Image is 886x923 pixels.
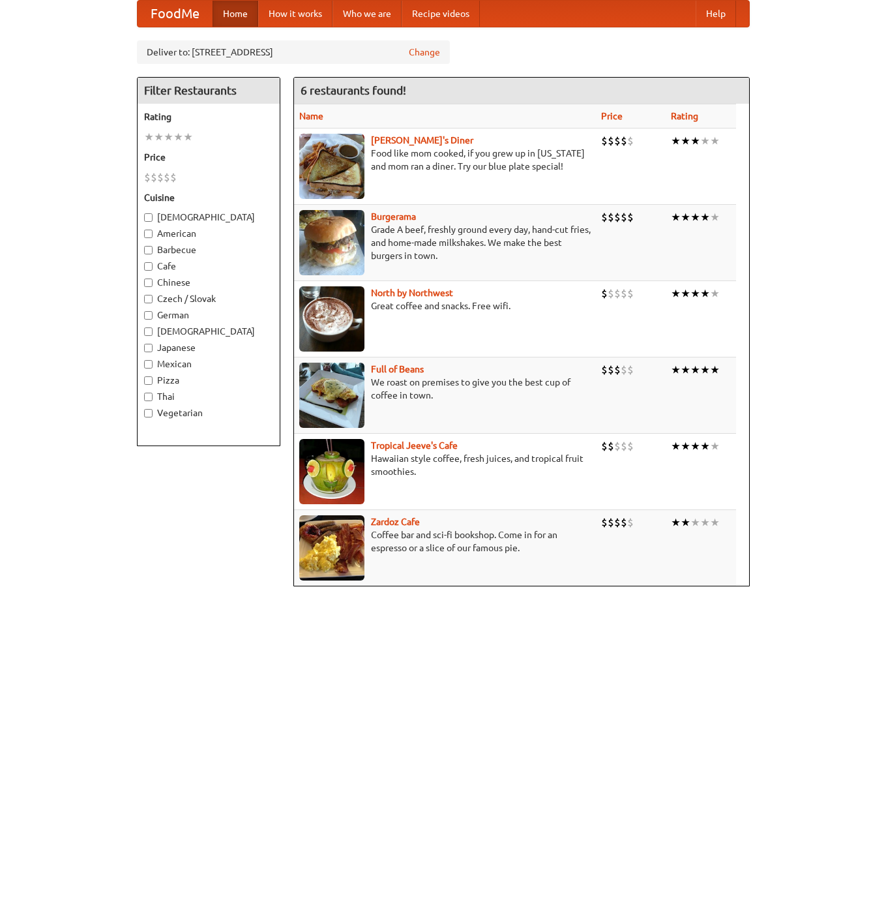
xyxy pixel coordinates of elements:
[601,111,623,121] a: Price
[614,286,621,301] li: $
[627,515,634,530] li: $
[627,210,634,224] li: $
[710,134,720,148] li: ★
[627,439,634,453] li: $
[371,517,420,527] b: Zardoz Cafe
[621,363,627,377] li: $
[258,1,332,27] a: How it works
[700,515,710,530] li: ★
[173,130,183,144] li: ★
[681,210,690,224] li: ★
[144,406,273,419] label: Vegetarian
[301,84,406,97] ng-pluralize: 6 restaurants found!
[671,515,681,530] li: ★
[690,286,700,301] li: ★
[299,528,591,554] p: Coffee bar and sci-fi bookshop. Come in for an espresso or a slice of our famous pie.
[608,210,614,224] li: $
[671,286,681,301] li: ★
[601,286,608,301] li: $
[681,439,690,453] li: ★
[608,363,614,377] li: $
[409,46,440,59] a: Change
[144,151,273,164] h5: Price
[138,1,213,27] a: FoodMe
[601,210,608,224] li: $
[700,363,710,377] li: ★
[144,393,153,401] input: Thai
[144,246,153,254] input: Barbecue
[627,134,634,148] li: $
[608,286,614,301] li: $
[299,134,364,199] img: sallys.jpg
[144,110,273,123] h5: Rating
[621,134,627,148] li: $
[157,170,164,185] li: $
[621,439,627,453] li: $
[696,1,736,27] a: Help
[144,376,153,385] input: Pizza
[164,130,173,144] li: ★
[371,135,473,145] a: [PERSON_NAME]'s Diner
[144,276,273,289] label: Chinese
[671,439,681,453] li: ★
[154,130,164,144] li: ★
[710,439,720,453] li: ★
[402,1,480,27] a: Recipe videos
[671,111,698,121] a: Rating
[299,223,591,262] p: Grade A beef, freshly ground every day, hand-cut fries, and home-made milkshakes. We make the bes...
[144,295,153,303] input: Czech / Slovak
[144,260,273,273] label: Cafe
[213,1,258,27] a: Home
[299,147,591,173] p: Food like mom cooked, if you grew up in [US_STATE] and mom ran a diner. Try our blue plate special!
[371,440,458,451] a: Tropical Jeeve's Cafe
[601,134,608,148] li: $
[144,130,154,144] li: ★
[151,170,157,185] li: $
[371,364,424,374] b: Full of Beans
[700,439,710,453] li: ★
[144,344,153,352] input: Japanese
[681,363,690,377] li: ★
[690,439,700,453] li: ★
[371,288,453,298] a: North by Northwest
[601,363,608,377] li: $
[170,170,177,185] li: $
[627,363,634,377] li: $
[710,286,720,301] li: ★
[144,170,151,185] li: $
[700,210,710,224] li: ★
[614,134,621,148] li: $
[144,327,153,336] input: [DEMOGRAPHIC_DATA]
[144,309,273,322] label: German
[144,211,273,224] label: [DEMOGRAPHIC_DATA]
[681,134,690,148] li: ★
[144,243,273,256] label: Barbecue
[621,515,627,530] li: $
[621,210,627,224] li: $
[601,515,608,530] li: $
[627,286,634,301] li: $
[144,279,153,287] input: Chinese
[700,286,710,301] li: ★
[299,515,364,581] img: zardoz.jpg
[690,363,700,377] li: ★
[299,376,591,402] p: We roast on premises to give you the best cup of coffee in town.
[144,360,153,369] input: Mexican
[608,134,614,148] li: $
[144,341,273,354] label: Japanese
[144,311,153,320] input: German
[710,515,720,530] li: ★
[371,211,416,222] b: Burgerama
[299,452,591,478] p: Hawaiian style coffee, fresh juices, and tropical fruit smoothies.
[299,286,364,352] img: north.jpg
[299,439,364,504] img: jeeves.jpg
[614,210,621,224] li: $
[690,515,700,530] li: ★
[671,134,681,148] li: ★
[614,363,621,377] li: $
[332,1,402,27] a: Who we are
[621,286,627,301] li: $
